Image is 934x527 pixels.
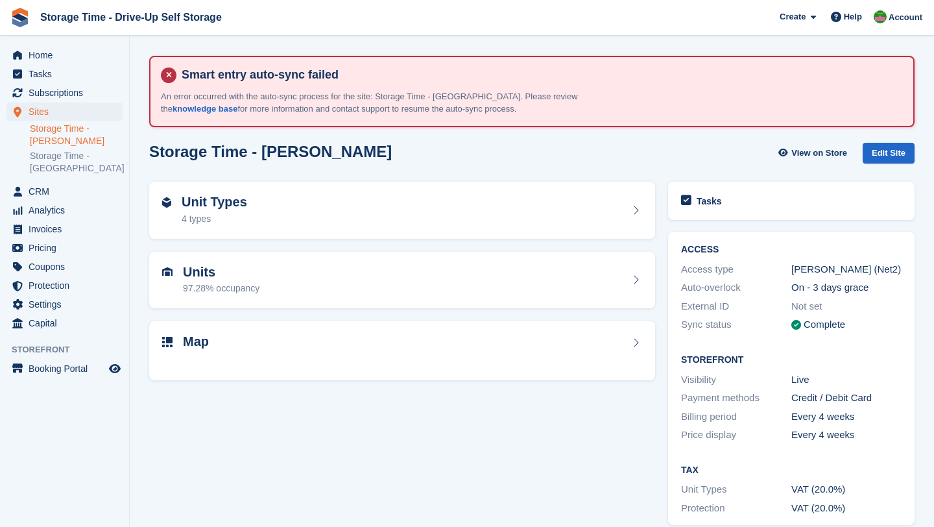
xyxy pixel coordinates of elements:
[844,10,862,23] span: Help
[681,501,791,516] div: Protection
[149,321,655,380] a: Map
[10,8,30,27] img: stora-icon-8386f47178a22dfd0bd8f6a31ec36ba5ce8667c1dd55bd0f319d3a0aa187defe.svg
[12,343,129,356] span: Storefront
[183,265,259,280] h2: Units
[161,90,615,116] p: An error occurred with the auto-sync process for the site: Storage Time - [GEOGRAPHIC_DATA]. Plea...
[107,361,123,376] a: Preview store
[173,104,237,114] a: knowledge base
[29,239,106,257] span: Pricing
[183,282,259,295] div: 97.28% occupancy
[29,201,106,219] span: Analytics
[30,150,123,175] a: Storage Time - [GEOGRAPHIC_DATA]
[6,65,123,83] a: menu
[6,314,123,332] a: menu
[162,267,173,276] img: unit-icn-7be61d7bf1b0ce9d3e12c5938cc71ed9869f7b940bace4675aadf7bd6d80202e.svg
[6,258,123,276] a: menu
[681,299,791,314] div: External ID
[182,195,247,210] h2: Unit Types
[6,276,123,295] a: menu
[149,252,655,309] a: Units 97.28% occupancy
[681,280,791,295] div: Auto-overlock
[29,314,106,332] span: Capital
[29,258,106,276] span: Coupons
[791,428,902,443] div: Every 4 weeks
[6,201,123,219] a: menu
[6,84,123,102] a: menu
[162,197,171,208] img: unit-type-icn-2b2737a686de81e16bb02015468b77c625bbabd49415b5ef34ead5e3b44a266d.svg
[29,84,106,102] span: Subscriptions
[176,67,903,82] h4: Smart entry auto-sync failed
[804,317,845,332] div: Complete
[681,428,791,443] div: Price display
[780,10,806,23] span: Create
[681,391,791,406] div: Payment methods
[791,262,902,277] div: [PERSON_NAME] (Net2)
[889,11,922,24] span: Account
[6,46,123,64] a: menu
[29,295,106,313] span: Settings
[162,337,173,347] img: map-icn-33ee37083ee616e46c38cad1a60f524a97daa1e2b2c8c0bc3eb3415660979fc1.svg
[6,182,123,201] a: menu
[6,239,123,257] a: menu
[791,410,902,424] div: Every 4 weeks
[29,276,106,295] span: Protection
[30,123,123,147] a: Storage Time - [PERSON_NAME]
[29,65,106,83] span: Tasks
[6,295,123,313] a: menu
[35,6,227,28] a: Storage Time - Drive-Up Self Storage
[6,103,123,121] a: menu
[681,482,791,497] div: Unit Types
[29,103,106,121] span: Sites
[29,360,106,378] span: Booking Portal
[681,373,791,387] div: Visibility
[791,147,847,160] span: View on Store
[6,360,123,378] a: menu
[791,373,902,387] div: Live
[149,143,392,160] h2: Storage Time - [PERSON_NAME]
[874,10,887,23] img: Saeed
[681,410,791,424] div: Billing period
[149,182,655,239] a: Unit Types 4 types
[681,262,791,277] div: Access type
[697,195,722,207] h2: Tasks
[681,465,902,476] h2: Tax
[29,46,106,64] span: Home
[791,280,902,295] div: On - 3 days grace
[776,143,852,164] a: View on Store
[863,143,915,169] a: Edit Site
[183,334,209,349] h2: Map
[791,391,902,406] div: Credit / Debit Card
[681,245,902,255] h2: ACCESS
[29,220,106,238] span: Invoices
[6,220,123,238] a: menu
[681,317,791,332] div: Sync status
[182,212,247,226] div: 4 types
[681,355,902,365] h2: Storefront
[791,501,902,516] div: VAT (20.0%)
[863,143,915,164] div: Edit Site
[29,182,106,201] span: CRM
[791,482,902,497] div: VAT (20.0%)
[791,299,902,314] div: Not set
